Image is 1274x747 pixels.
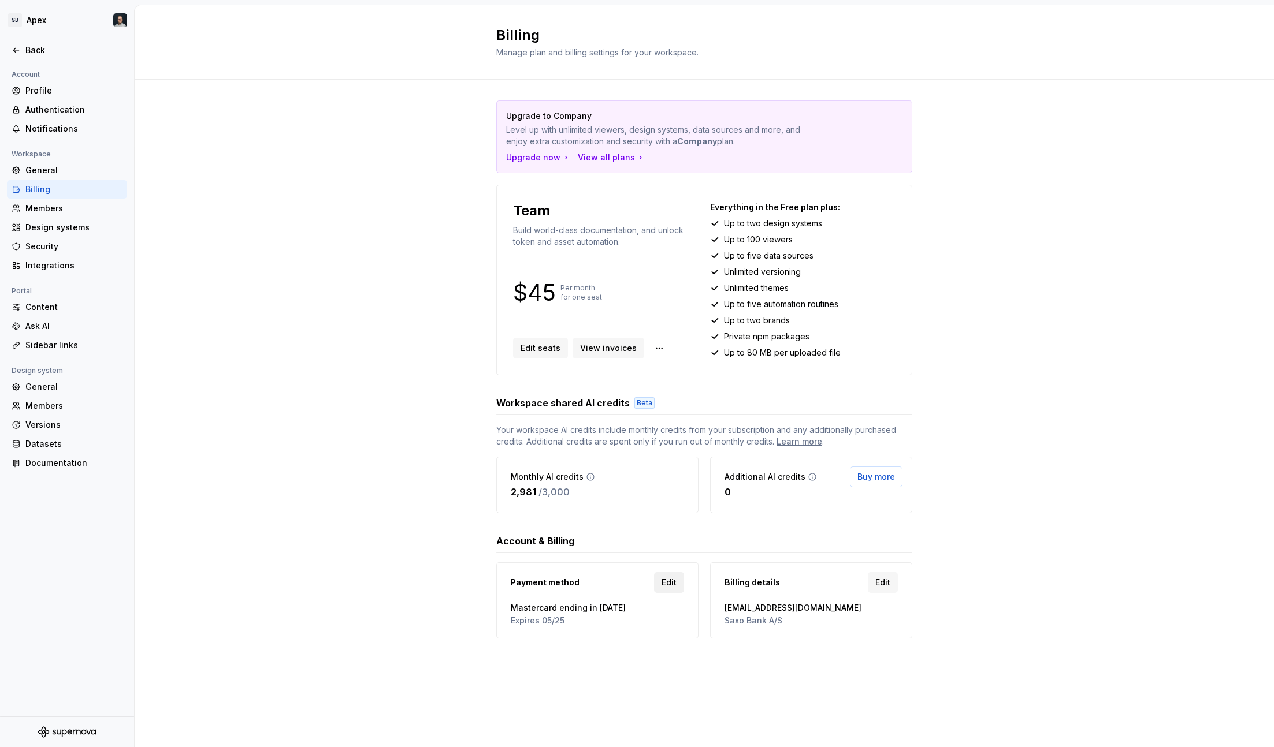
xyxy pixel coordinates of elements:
div: Ask AI [25,320,122,332]
div: Datasets [25,438,122,450]
span: Saxo Bank A/S [725,615,898,626]
p: Unlimited versioning [724,266,801,278]
p: 2,981 [511,485,536,499]
div: Profile [25,85,122,96]
a: Integrations [7,256,127,275]
div: Documentation [25,457,122,469]
div: Notifications [25,123,122,135]
span: Billing details [725,577,780,588]
div: Versions [25,419,122,431]
p: Team [513,201,550,220]
strong: Company [677,136,717,146]
p: Level up with unlimited viewers, design systems, data sources and more, and enjoy extra customiza... [506,124,822,147]
a: View invoices [573,338,644,358]
span: Edit [875,577,890,588]
a: Edit [654,572,684,593]
div: SB [8,13,22,27]
button: Buy more [850,466,902,487]
p: Up to two brands [724,315,790,326]
h3: Workspace shared AI credits [496,396,630,410]
a: Profile [7,81,127,100]
div: Sidebar links [25,339,122,351]
a: Design systems [7,218,127,237]
a: Back [7,41,127,59]
div: Design system [7,364,68,378]
h3: Account & Billing [496,534,574,548]
div: Apex [27,14,46,26]
div: Authentication [25,104,122,115]
p: Build world-class documentation, and unlock token and asset automation. [513,225,699,248]
span: Mastercard ending in [DATE] [511,602,684,614]
a: Ask AI [7,317,127,335]
svg: Supernova Logo [38,726,96,738]
span: [EMAIL_ADDRESS][DOMAIN_NAME] [725,602,898,614]
div: Billing [25,184,122,195]
div: Beta [634,397,655,409]
p: Up to 100 viewers [724,234,793,245]
a: Members [7,397,127,415]
div: General [25,381,122,393]
a: General [7,161,127,180]
p: Monthly AI credits [511,471,584,483]
div: Design systems [25,222,122,233]
a: Versions [7,416,127,434]
span: Edit [662,577,677,588]
div: Back [25,44,122,56]
a: Security [7,237,127,256]
a: Documentation [7,454,127,472]
a: Content [7,298,127,316]
p: Up to 80 MB per uploaded file [724,347,841,358]
span: View invoices [580,342,637,354]
p: Per month for one seat [560,283,602,302]
button: SBApexNiklas Quitzau [2,8,132,33]
a: Edit [868,572,898,593]
a: Billing [7,180,127,199]
a: Sidebar links [7,336,127,354]
div: Account [7,68,44,81]
button: Edit seats [513,338,568,358]
a: General [7,378,127,396]
button: View all plans [578,152,645,163]
p: Up to five data sources [724,250,814,262]
a: Learn more [777,436,822,447]
span: Manage plan and billing settings for your workspace. [496,47,699,57]
div: Integrations [25,260,122,271]
div: Content [25,301,122,313]
a: Datasets [7,435,127,453]
button: Upgrade now [506,152,571,163]
p: Private npm packages [724,331,809,342]
span: Buy more [857,471,895,483]
div: Members [25,203,122,214]
p: Everything in the Free plan plus: [710,201,896,213]
a: Authentication [7,100,127,119]
div: Portal [7,284,36,298]
p: Up to two design systems [724,218,822,229]
span: Expires 05/25 [511,615,684,626]
h2: Billing [496,26,898,44]
div: Workspace [7,147,55,161]
p: Up to five automation routines [724,298,838,310]
div: Security [25,241,122,252]
p: $45 [513,286,556,300]
p: Additional AI credits [725,471,805,483]
p: Upgrade to Company [506,110,822,122]
div: Members [25,400,122,412]
span: Payment method [511,577,580,588]
span: Edit seats [521,342,560,354]
a: Members [7,199,127,218]
p: / 3,000 [538,485,570,499]
p: 0 [725,485,731,499]
img: Niklas Quitzau [113,13,127,27]
p: Unlimited themes [724,282,789,294]
span: Your workspace AI credits include monthly credits from your subscription and any additionally pur... [496,424,912,447]
a: Notifications [7,119,127,138]
div: General [25,165,122,176]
